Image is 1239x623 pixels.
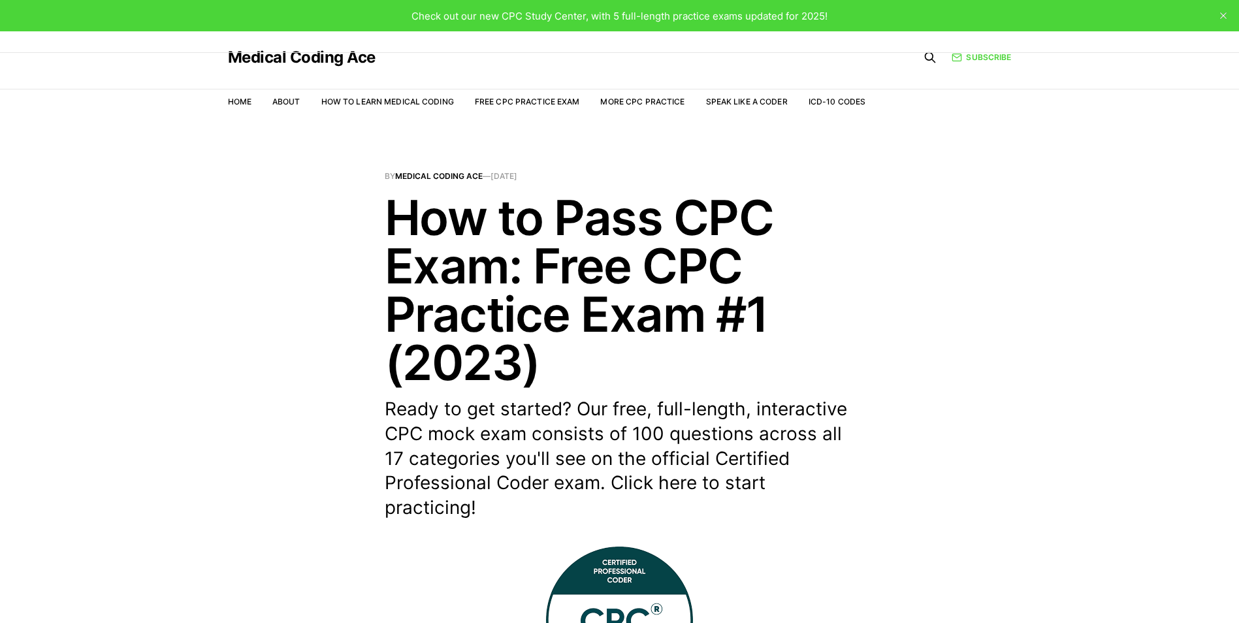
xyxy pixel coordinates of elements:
a: More CPC Practice [600,97,684,106]
a: Medical Coding Ace [228,50,376,65]
a: Home [228,97,251,106]
a: About [272,97,300,106]
a: Speak Like a Coder [706,97,788,106]
a: Subscribe [952,51,1011,63]
a: Medical Coding Ace [395,171,483,181]
time: [DATE] [491,171,517,181]
iframe: portal-trigger [1026,559,1239,623]
h1: How to Pass CPC Exam: Free CPC Practice Exam #1 (2023) [385,193,855,387]
a: ICD-10 Codes [809,97,865,106]
p: Ready to get started? Our free, full-length, interactive CPC mock exam consists of 100 questions ... [385,397,855,520]
a: How to Learn Medical Coding [321,97,454,106]
span: By — [385,172,855,180]
button: close [1213,5,1234,26]
a: Free CPC Practice Exam [475,97,580,106]
span: Check out our new CPC Study Center, with 5 full-length practice exams updated for 2025! [411,10,828,22]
